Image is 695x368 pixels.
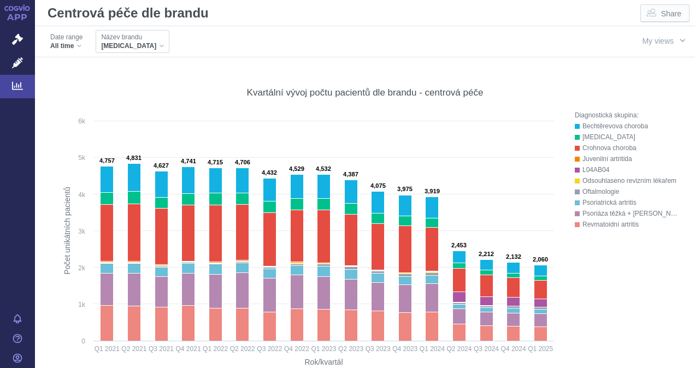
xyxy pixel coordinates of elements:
div: Psoriáza těžká + [PERSON_NAME] kožní onemocnění [582,208,679,219]
div: Diagnostická skupina: [575,110,679,121]
text: 6k [78,117,86,125]
text: 4,627 [154,162,169,169]
text: 3,919 [425,188,440,194]
text: 2,132 [506,253,521,260]
div: Legend: Diagnostická skupina [575,110,679,230]
button: Crohnova choroba [575,143,679,153]
button: My views [632,30,695,51]
div: Revmatoidní artritis [582,219,679,230]
text: 4,432 [262,169,277,176]
text: 2k [78,264,86,272]
text: 2,453 [451,242,467,248]
div: Kvartální vývoj počtu pacientů dle brandu - centrová péče [247,87,484,98]
div: Název brandu[MEDICAL_DATA] [96,30,169,53]
text: 2,060 [533,256,548,263]
text: 4,532 [316,165,331,172]
text: 4,075 [370,182,386,189]
div: Odsouhlaseno revizním lékařem [582,175,679,186]
button: Bechtěrevova choroba [575,121,679,132]
span: [MEDICAL_DATA] [101,41,156,50]
text: 5k [78,154,86,162]
button: Psoriáza těžká + jiná kožní onemocnění [575,208,679,219]
text: 4,706 [235,159,250,165]
text: 4,715 [208,159,223,165]
button: Revmatoidní artritis [575,219,679,230]
span: Název brandu [101,33,142,41]
button: Juvenilní artritida [575,153,679,164]
div: More actions [670,63,690,82]
span: Share [661,8,681,19]
text: 4,741 [181,158,196,164]
div: Oftalmologie [582,186,679,197]
div: Juvenilní artritida [582,153,679,164]
div: Psoriatrická artritis [582,197,679,208]
button: Oftalmologie [575,186,679,197]
text: 0 [81,337,85,345]
span: Date range [50,33,83,41]
text: 4,387 [343,171,358,177]
text: 3,975 [397,186,413,192]
div: [MEDICAL_DATA] [582,132,679,143]
div: Crohnova choroba [582,143,679,153]
span: All time [50,41,74,50]
div: Show as table [645,63,664,82]
div: Bechtěrevova choroba [582,121,679,132]
text: 2,212 [479,251,494,257]
text: Počet unikátních pacientů [63,187,72,274]
button: Odsouhlaseno revizním lékařem [575,175,679,186]
button: L04AB04 [575,164,679,175]
text: 4,757 [99,157,115,164]
text: 4k [78,191,86,199]
button: Share dashboard [640,4,690,22]
button: Colitis ulcerosa [575,132,679,143]
text: Rok/kvartál [304,358,343,366]
text: 1k [78,301,86,308]
div: Filters [43,26,605,57]
div: L04AB04 [582,164,679,175]
text: 4,529 [289,165,304,172]
text: 4,831 [126,155,142,161]
h1: Centrová péče dle brandu [43,2,214,24]
div: Date rangeAll time [45,30,88,53]
span: My views [642,37,674,45]
text: 3k [78,228,86,235]
button: Psoriatrická artritis [575,197,679,208]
